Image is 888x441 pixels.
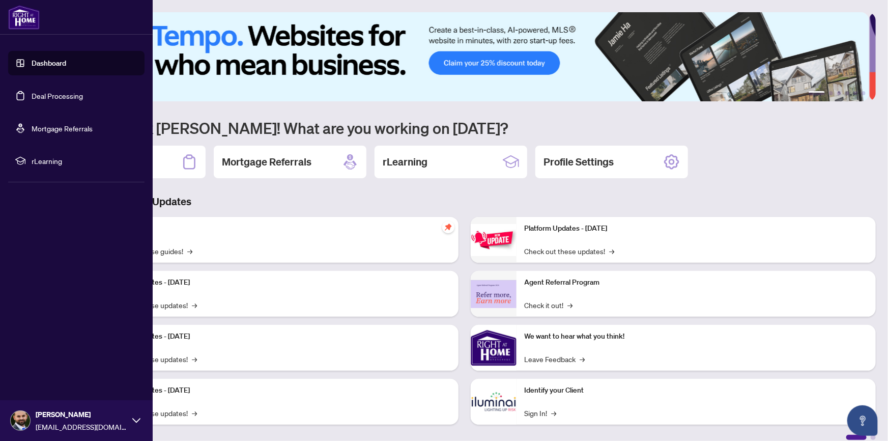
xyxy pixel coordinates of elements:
[471,224,517,256] img: Platform Updates - June 23, 2025
[383,155,427,169] h2: rLearning
[471,379,517,425] img: Identify your Client
[809,91,825,95] button: 1
[525,277,868,288] p: Agent Referral Program
[32,124,93,133] a: Mortgage Referrals
[192,407,197,419] span: →
[525,245,615,257] a: Check out these updates!→
[525,353,585,365] a: Leave Feedback→
[36,421,127,432] span: [EMAIL_ADDRESS][DOMAIN_NAME]
[525,223,868,234] p: Platform Updates - [DATE]
[53,195,876,209] h3: Brokerage & Industry Updates
[837,91,841,95] button: 3
[568,299,573,311] span: →
[845,91,849,95] button: 4
[829,91,833,95] button: 2
[192,353,197,365] span: →
[107,331,450,342] p: Platform Updates - [DATE]
[32,155,137,167] span: rLearning
[525,331,868,342] p: We want to hear what you think!
[552,407,557,419] span: →
[847,405,878,436] button: Open asap
[53,118,876,137] h1: Welcome back [PERSON_NAME]! What are you working on [DATE]?
[525,299,573,311] a: Check it out!→
[471,280,517,308] img: Agent Referral Program
[107,277,450,288] p: Platform Updates - [DATE]
[8,5,40,30] img: logo
[222,155,311,169] h2: Mortgage Referrals
[471,325,517,371] img: We want to hear what you think!
[11,411,30,430] img: Profile Icon
[187,245,192,257] span: →
[525,385,868,396] p: Identify your Client
[442,221,454,233] span: pushpin
[107,385,450,396] p: Platform Updates - [DATE]
[543,155,614,169] h2: Profile Settings
[862,91,866,95] button: 6
[525,407,557,419] a: Sign In!→
[580,353,585,365] span: →
[853,91,857,95] button: 5
[192,299,197,311] span: →
[53,12,869,101] img: Slide 0
[610,245,615,257] span: →
[36,409,127,420] span: [PERSON_NAME]
[107,223,450,234] p: Self-Help
[32,91,83,100] a: Deal Processing
[32,59,66,68] a: Dashboard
